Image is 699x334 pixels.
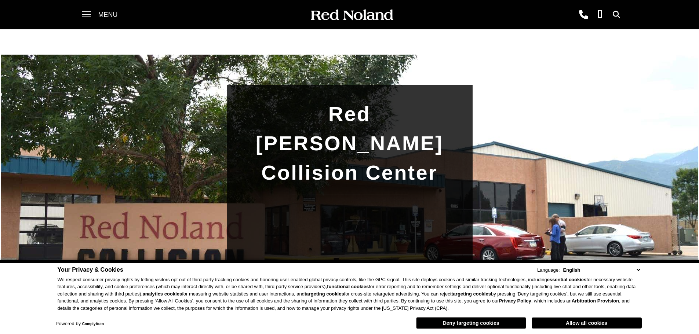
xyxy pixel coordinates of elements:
div: Powered by [56,322,104,326]
p: We respect consumer privacy rights by letting visitors opt out of third-party tracking cookies an... [58,276,642,312]
span: Your Privacy & Cookies [58,267,123,273]
strong: targeting cookies [451,291,491,297]
strong: analytics cookies [142,291,182,297]
div: Language: [537,268,560,272]
strong: Arbitration Provision [572,298,619,304]
h1: Red [PERSON_NAME] Collision Center [234,99,466,187]
a: Privacy Policy [499,298,531,304]
a: ComplyAuto [82,322,104,326]
button: Allow all cookies [532,318,642,329]
strong: essential cookies [547,277,587,282]
img: Red Noland Auto Group [309,9,394,22]
select: Language Select [561,267,642,274]
strong: targeting cookies [305,291,344,297]
strong: functional cookies [327,284,369,289]
button: Deny targeting cookies [416,317,526,329]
